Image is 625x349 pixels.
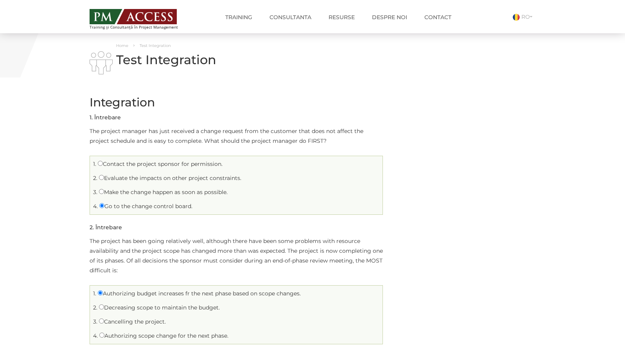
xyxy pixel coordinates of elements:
[93,290,96,297] span: 1.
[513,13,535,20] a: RO
[93,318,97,325] span: 3.
[93,332,98,339] span: 4.
[99,189,104,194] input: Make the change happen as soon as possible.
[93,174,97,182] span: 2.
[90,7,192,29] a: Training și Consultanță în Project Management
[99,203,192,210] label: Go to the change control board.
[90,115,121,121] h5: . Întrebare
[90,9,177,24] img: PM ACCESS - Echipa traineri si consultanti certificati PMP: Narciss Popescu, Mihai Olaru, Monica ...
[90,25,192,29] span: Training și Consultanță în Project Management
[418,9,457,25] a: Contact
[93,203,98,210] span: 4.
[90,225,122,230] h5: . Întrebare
[98,290,301,297] label: Authorizing budget increases fr the next phase based on scope changes.
[93,304,97,311] span: 2.
[99,175,104,180] input: Evaluate the impacts on other project constraints.
[99,332,228,339] label: Authorizing scope change for the next phase.
[219,9,258,25] a: Training
[93,189,97,196] span: 3.
[366,9,413,25] a: Despre noi
[90,126,383,146] p: The project manager has just received a change request from the customer that does not affect the...
[99,318,104,324] input: Cancelling the project.
[98,290,103,295] input: Authorizing budget increases fr the next phase based on scope changes.
[98,161,103,166] input: Contact the project sponsor for permission.
[99,174,241,182] label: Evaluate the impacts on other project constraints.
[90,224,93,231] span: 2
[93,160,96,167] span: 1.
[99,189,228,196] label: Make the change happen as soon as possible.
[323,9,361,25] a: Resurse
[264,9,317,25] a: Consultanta
[90,53,383,67] h1: Test Integration
[90,114,92,121] span: 1
[140,43,171,48] span: Test Integration
[99,318,166,325] label: Cancelling the project.
[90,51,113,74] img: i-02.png
[513,14,520,21] img: Romana
[99,203,104,208] input: Go to the change control board.
[99,304,220,311] label: Decreasing scope to maintain the budget.
[116,43,128,48] a: Home
[90,96,383,109] h2: Integration
[98,160,223,167] label: Contact the project sponsor for permission.
[99,333,104,338] input: Authorizing scope change for the next phase.
[99,304,104,309] input: Decreasing scope to maintain the budget.
[90,236,383,275] p: The project has been going relatively well, although there have been some problems with resource ...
